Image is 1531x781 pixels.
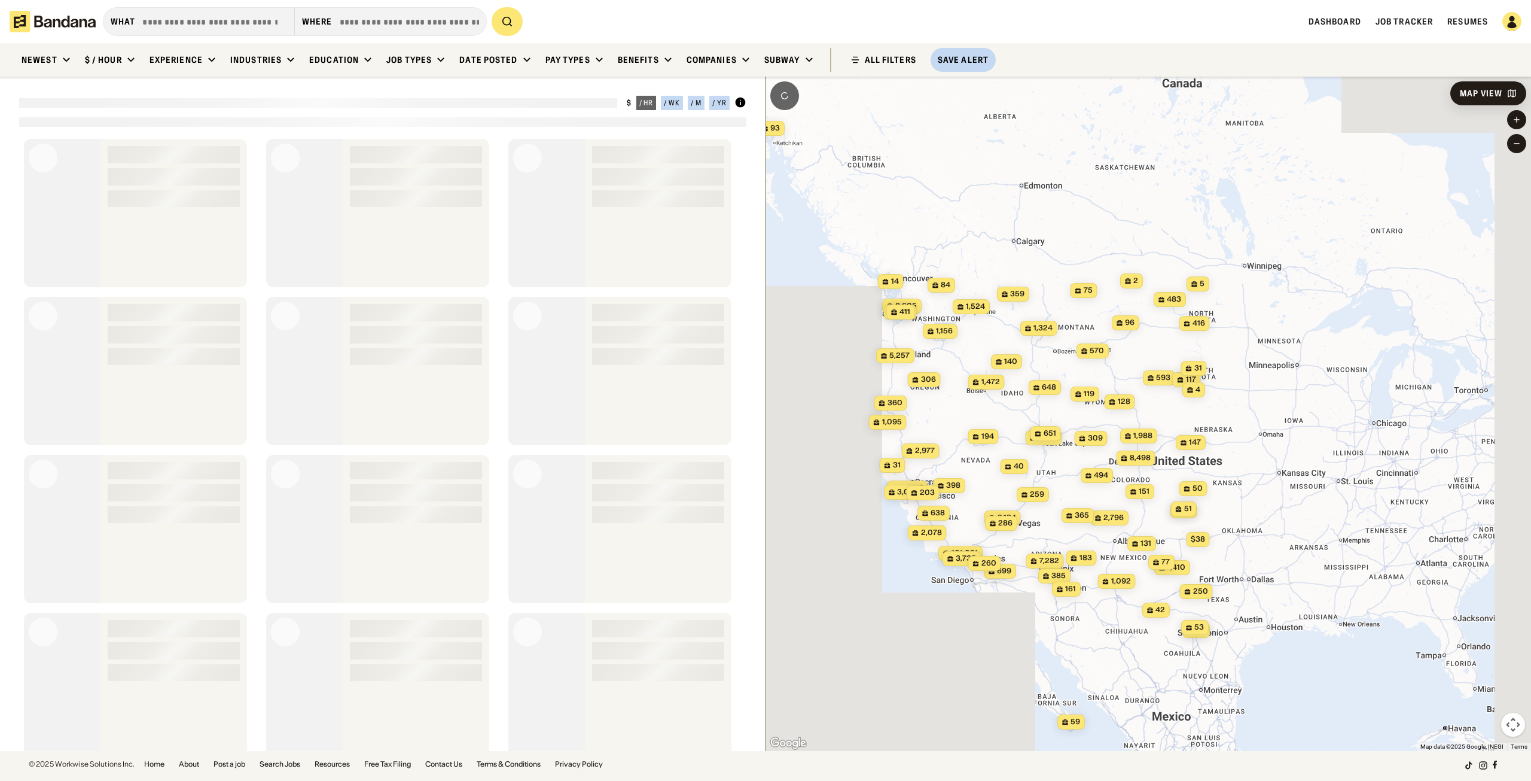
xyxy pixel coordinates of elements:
[931,508,945,518] span: 638
[1014,461,1024,472] span: 40
[998,513,1016,523] span: 2,184
[889,351,910,361] span: 5,257
[1103,513,1124,523] span: 2,796
[230,54,282,65] div: Industries
[1111,576,1131,586] span: 1,092
[1004,357,1017,367] span: 140
[555,761,603,768] a: Privacy Policy
[1140,539,1151,549] span: 131
[1189,437,1201,448] span: 147
[1039,556,1059,566] span: 7,282
[768,736,808,751] img: Google
[899,307,910,317] span: 411
[888,398,902,408] span: 360
[1309,16,1361,27] a: Dashboard
[915,446,935,456] span: 2,977
[1130,453,1151,463] span: 8,498
[1200,279,1204,289] span: 5
[981,377,1000,387] span: 1,472
[981,558,996,569] span: 260
[425,761,462,768] a: Contact Us
[998,518,1012,528] span: 286
[712,99,727,107] div: / yr
[1193,318,1205,329] span: 416
[1195,385,1200,395] span: 4
[1161,557,1170,567] span: 77
[1084,285,1093,296] span: 75
[1133,431,1152,441] span: 1,988
[1071,717,1080,727] span: 59
[1184,504,1192,514] span: 51
[315,761,350,768] a: Resources
[214,761,245,768] a: Post a job
[302,16,333,27] div: Where
[144,761,164,768] a: Home
[29,761,135,768] div: © 2025 Workwise Solutions Inc.
[1044,429,1056,439] span: 651
[1033,323,1053,333] span: 1,324
[946,481,960,491] span: 398
[1133,276,1138,286] span: 2
[865,56,916,64] div: ALL FILTERS
[545,54,590,65] div: Pay Types
[882,417,902,427] span: 1,095
[1030,490,1044,500] span: 259
[997,566,1011,576] span: 699
[1420,743,1503,750] span: Map data ©2025 Google, INEGI
[956,554,976,564] span: 3,735
[1079,553,1092,563] span: 183
[1167,563,1185,573] span: 1,410
[639,99,654,107] div: / hr
[309,54,359,65] div: Education
[687,54,737,65] div: Companies
[1193,586,1208,597] span: 250
[364,761,411,768] a: Free Tax Filing
[1167,294,1181,305] span: 483
[1376,16,1433,27] a: Job Tracker
[179,761,199,768] a: About
[770,123,780,133] span: 93
[895,301,917,311] span: 8,605
[618,54,659,65] div: Benefits
[900,483,923,493] span: 72,815
[1501,713,1525,737] button: Map camera controls
[691,99,702,107] div: / m
[1191,534,1205,543] span: $38
[1118,397,1130,407] span: 128
[1125,318,1134,328] span: 96
[1065,584,1076,594] span: 161
[22,54,57,65] div: Newest
[1088,433,1103,443] span: 309
[260,761,300,768] a: Search Jobs
[1511,743,1527,750] a: Terms (opens in new tab)
[1155,605,1165,615] span: 42
[1042,382,1056,393] span: 648
[893,460,901,470] span: 31
[921,528,942,538] span: 2,078
[1051,571,1066,581] span: 385
[1460,89,1502,98] div: Map View
[1075,510,1089,521] span: 365
[386,54,432,65] div: Job Types
[85,54,122,65] div: $ / hour
[1156,373,1170,383] span: 593
[1039,433,1057,443] span: 3,186
[1186,375,1196,385] span: 117
[150,54,203,65] div: Experience
[891,276,899,287] span: 14
[1193,484,1203,494] span: 50
[981,431,994,442] span: 194
[477,761,541,768] a: Terms & Conditions
[966,302,985,312] span: 1,524
[764,54,800,65] div: Subway
[1090,346,1104,356] span: 570
[1194,363,1202,373] span: 31
[1139,487,1149,497] span: 151
[627,98,632,108] div: $
[10,11,96,32] img: Bandana logotype
[1447,16,1488,27] span: Resumes
[936,326,953,336] span: 1,156
[664,99,680,107] div: / wk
